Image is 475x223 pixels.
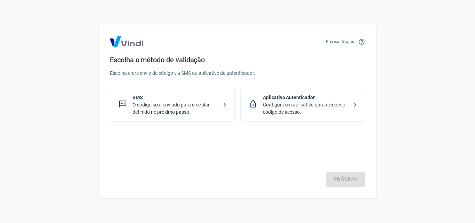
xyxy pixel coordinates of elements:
[110,88,235,122] div: SMSO código será enviado para o celular definido no próximo passo.
[326,39,357,45] p: Precisa de ajuda
[110,56,365,64] h4: Escolha o método de validação
[263,94,348,101] p: Aplicativo Autenticador
[110,70,365,77] p: Escolha entre envio de código via SMS ou aplicativo de autenticador.
[132,101,218,116] p: O código será enviado para o celular definido no próximo passo.
[240,88,365,122] div: Aplicativo AutenticadorConfigure um aplicativo para receber o código de acesso.
[263,101,348,116] p: Configure um aplicativo para receber o código de acesso.
[110,36,143,47] img: Logo Vind
[132,94,218,101] p: SMS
